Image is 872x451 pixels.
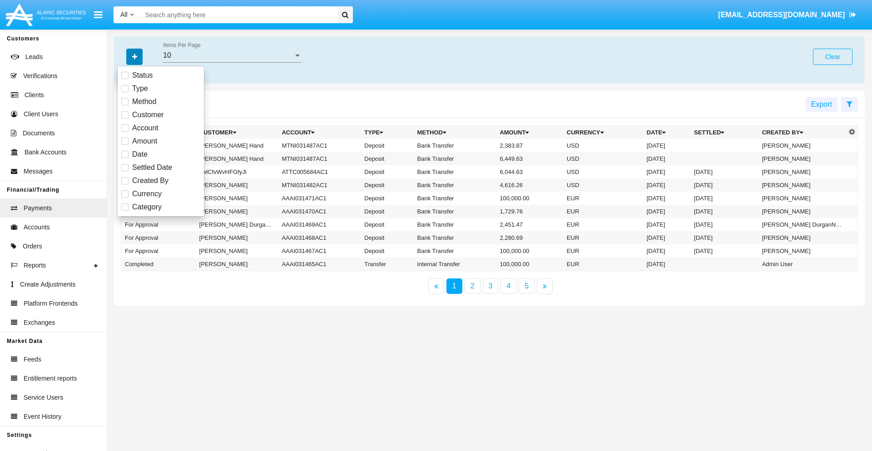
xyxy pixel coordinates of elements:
a: 2 [465,278,481,294]
td: MTNI031487AC1 [278,139,361,152]
span: Payments [24,203,52,213]
th: Created By [758,126,847,139]
td: Deposit [361,192,413,205]
span: Create Adjustments [20,280,75,289]
td: AAAI031470AC1 [278,205,361,218]
span: Feeds [24,355,41,364]
td: 2,383.87 [496,139,563,152]
td: [DATE] [690,165,758,178]
td: Deposit [361,178,413,192]
span: Service Users [24,393,63,402]
span: Type [132,83,148,94]
span: Event History [24,412,61,421]
img: Logo image [5,1,87,28]
span: Created By [132,175,168,186]
a: 1 [446,278,462,294]
span: Bank Accounts [25,148,67,157]
td: AAAI031467AC1 [278,244,361,258]
span: Platform Frontends [24,299,78,308]
span: Verifications [23,71,57,81]
td: [PERSON_NAME] [196,192,278,205]
td: [DATE] [690,178,758,192]
td: [PERSON_NAME] [758,165,847,178]
td: EUR [563,218,643,231]
span: Clients [25,90,44,100]
nav: paginator [114,278,865,294]
td: [DATE] [643,178,690,192]
span: Leads [25,52,43,62]
td: Deposit [361,139,413,152]
td: [PERSON_NAME] [196,244,278,258]
td: Deposit [361,165,413,178]
span: Method [132,96,156,107]
td: Internal Transfer [414,258,496,271]
td: vwlCfvWvHFGfyJl [196,165,278,178]
td: Bank Transfer [414,178,496,192]
td: USD [563,178,643,192]
td: 6,044.63 [496,165,563,178]
td: Deposit [361,205,413,218]
td: MTNI031487AC1 [278,152,361,165]
span: Export [811,100,832,108]
td: 100,000.00 [496,192,563,205]
span: Client Users [24,109,58,119]
td: [PERSON_NAME] [196,258,278,271]
td: ATTC005684AC1 [278,165,361,178]
td: [DATE] [690,205,758,218]
td: USD [563,139,643,152]
td: [PERSON_NAME] [758,205,847,218]
span: Amount [132,136,157,147]
td: Completed [121,258,196,271]
th: Date [643,126,690,139]
td: 2,280.69 [496,231,563,244]
span: All [120,11,128,18]
span: Entitlement reports [24,374,77,383]
button: Clear [813,49,852,65]
td: Bank Transfer [414,139,496,152]
th: Currency [563,126,643,139]
td: [PERSON_NAME] [758,231,847,244]
td: [DATE] [690,218,758,231]
span: Accounts [24,223,50,232]
td: Bank Transfer [414,218,496,231]
a: 4 [500,278,516,294]
a: [EMAIL_ADDRESS][DOMAIN_NAME] [714,2,861,28]
td: MTNI031482AC1 [278,178,361,192]
td: [PERSON_NAME] DurganNotEnoughMoney [196,218,278,231]
td: USD [563,152,643,165]
th: Customer [196,126,278,139]
span: Documents [23,129,55,138]
span: Settled Date [132,162,172,173]
td: [DATE] [643,218,690,231]
td: [DATE] [690,231,758,244]
a: 3 [483,278,499,294]
td: EUR [563,205,643,218]
td: [PERSON_NAME] Hand [196,139,278,152]
td: EUR [563,192,643,205]
th: Account [278,126,361,139]
td: Deposit [361,152,413,165]
span: Reports [24,261,46,270]
td: USD [563,165,643,178]
td: [PERSON_NAME] [758,244,847,258]
td: 100,000.00 [496,244,563,258]
td: [PERSON_NAME] [196,205,278,218]
td: [PERSON_NAME] [758,192,847,205]
td: Bank Transfer [414,231,496,244]
td: [PERSON_NAME] [758,152,847,165]
td: Transfer [361,258,413,271]
td: AAAI031471AC1 [278,192,361,205]
td: AAAI031469AC1 [278,218,361,231]
th: Amount [496,126,563,139]
td: Bank Transfer [414,165,496,178]
td: EUR [563,231,643,244]
td: 6,449.63 [496,152,563,165]
td: [PERSON_NAME] [196,231,278,244]
td: [DATE] [643,139,690,152]
span: Account [132,123,159,134]
span: Exchanges [24,318,55,327]
span: Customer [132,109,163,120]
td: Deposit [361,244,413,258]
td: [DATE] [643,231,690,244]
th: Settled [690,126,758,139]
